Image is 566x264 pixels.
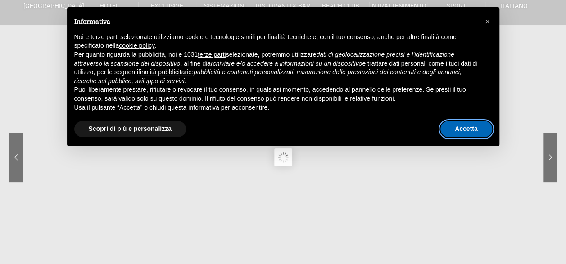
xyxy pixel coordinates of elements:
[119,42,154,49] a: cookie policy
[440,121,492,137] button: Accetta
[485,17,490,27] span: ×
[207,60,362,67] em: archiviare e/o accedere a informazioni su un dispositivo
[74,85,478,103] p: Puoi liberamente prestare, rifiutare o revocare il tuo consenso, in qualsiasi momento, accedendo ...
[74,50,478,85] p: Per quanto riguarda la pubblicità, noi e 1031 selezionate, potremmo utilizzare , al fine di e tra...
[23,2,81,10] a: [GEOGRAPHIC_DATA]
[485,2,543,10] a: Italiano
[138,68,192,77] button: finalità pubblicitarie
[74,121,186,137] button: Scopri di più e personalizza
[500,2,528,9] span: Italiano
[198,50,226,59] button: terze parti
[480,14,495,29] button: Chiudi questa informativa
[74,18,478,26] h2: Informativa
[74,103,478,112] p: Usa il pulsante “Accetta” o chiudi questa informativa per acconsentire.
[74,68,462,85] em: pubblicità e contenuti personalizzati, misurazione delle prestazioni dei contenuti e degli annunc...
[74,33,478,50] p: Noi e terze parti selezionate utilizziamo cookie o tecnologie simili per finalità tecniche e, con...
[74,51,454,67] em: dati di geolocalizzazione precisi e l’identificazione attraverso la scansione del dispositivo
